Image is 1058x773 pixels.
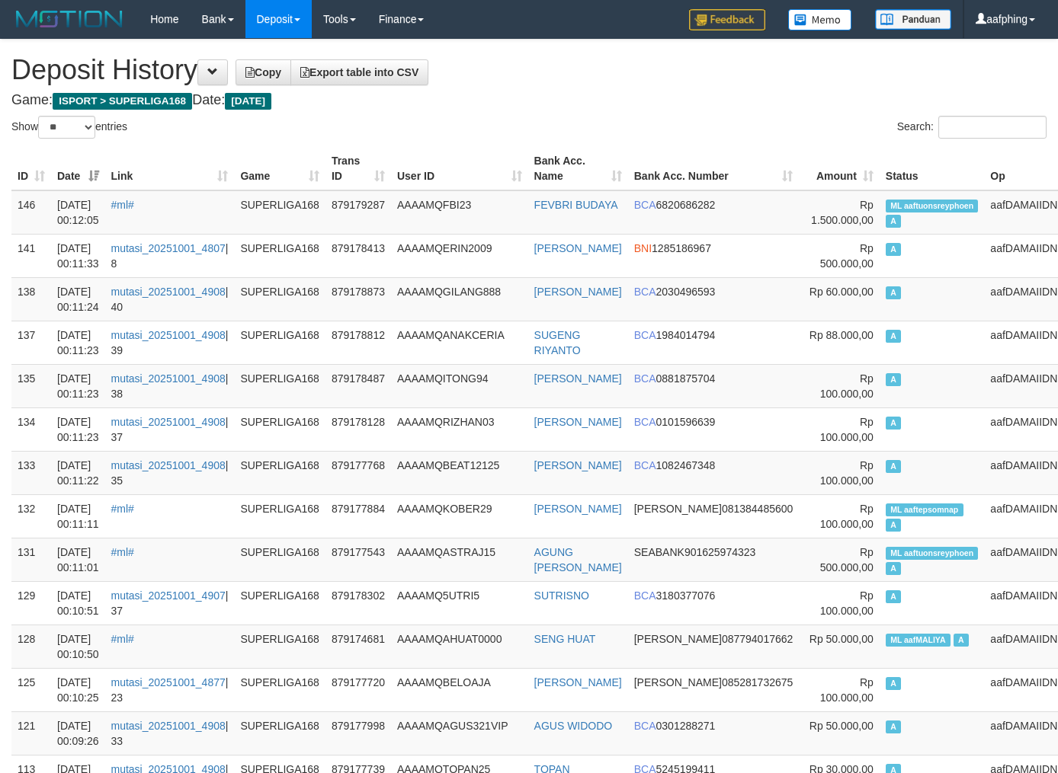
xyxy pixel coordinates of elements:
[51,494,105,538] td: [DATE] 00:11:11
[325,234,391,277] td: 879178413
[11,321,51,364] td: 137
[810,633,874,645] span: Rp 50.000,00
[634,242,652,254] span: BNI
[51,581,105,624] td: [DATE] 00:10:51
[245,66,281,78] span: Copy
[886,460,901,473] span: Approved
[534,589,589,602] a: SUTRISNO
[11,581,51,624] td: 129
[51,190,105,235] td: [DATE] 00:12:05
[391,451,528,494] td: AAAAMQBEAT12125
[628,147,800,190] th: Bank Acc. Number: activate to sort column ascending
[820,676,874,704] span: Rp 100.000,00
[111,286,226,298] a: mutasi_20251001_4908
[954,634,969,647] span: Approved
[11,190,51,235] td: 146
[51,147,105,190] th: Date: activate to sort column ascending
[234,494,325,538] td: SUPERLIGA168
[300,66,418,78] span: Export table into CSV
[325,668,391,711] td: 879177720
[628,624,800,668] td: 087794017662
[810,329,874,341] span: Rp 88.000,00
[11,234,51,277] td: 141
[391,277,528,321] td: AAAAMQGILANG888
[111,546,134,558] a: #ml#
[234,190,325,235] td: SUPERLIGA168
[51,451,105,494] td: [DATE] 00:11:22
[38,116,95,139] select: Showentries
[391,190,528,235] td: AAAAMQFBI23
[886,417,901,430] span: Approved
[234,668,325,711] td: SUPERLIGA168
[234,147,325,190] th: Game: activate to sort column ascending
[886,677,901,690] span: Approved
[234,407,325,451] td: SUPERLIGA168
[325,407,391,451] td: 879178128
[534,242,622,254] a: [PERSON_NAME]
[886,720,901,733] span: Approved
[11,407,51,451] td: 134
[534,286,622,298] a: [PERSON_NAME]
[111,720,226,732] a: mutasi_20251001_4908
[111,503,134,515] a: #ml#
[234,711,325,755] td: SUPERLIGA168
[111,242,226,254] a: mutasi_20251001_4807
[534,416,622,428] a: [PERSON_NAME]
[111,416,226,428] a: mutasi_20251001_4908
[886,373,901,386] span: Approved
[391,321,528,364] td: AAAAMQANAKCERIA
[105,581,235,624] td: | 37
[628,668,800,711] td: 085281732675
[886,562,901,575] span: Approved
[938,116,1047,139] input: Search:
[534,459,622,471] a: [PERSON_NAME]
[391,538,528,581] td: AAAAMQASTRAJ15
[534,546,622,573] a: AGUNG [PERSON_NAME]
[820,242,874,270] span: Rp 500.000,00
[628,364,800,407] td: 0881875704
[234,538,325,581] td: SUPERLIGA168
[820,546,874,573] span: Rp 500.000,00
[234,234,325,277] td: SUPERLIGA168
[325,147,391,190] th: Trans ID: activate to sort column ascending
[534,372,622,385] a: [PERSON_NAME]
[391,624,528,668] td: AAAAMQAHUAT0000
[886,330,901,343] span: Approved
[391,581,528,624] td: AAAAMQ5UTRI5
[634,372,656,385] span: BCA
[897,116,1047,139] label: Search:
[51,364,105,407] td: [DATE] 00:11:23
[634,199,656,211] span: BCA
[234,321,325,364] td: SUPERLIGA168
[391,364,528,407] td: AAAAMQITONG94
[820,459,874,487] span: Rp 100.000,00
[234,277,325,321] td: SUPERLIGA168
[634,329,656,341] span: BCA
[105,277,235,321] td: | 40
[628,494,800,538] td: 081384485600
[634,503,722,515] span: [PERSON_NAME]
[11,8,127,30] img: MOTION_logo.png
[225,93,271,110] span: [DATE]
[105,711,235,755] td: | 33
[51,234,105,277] td: [DATE] 00:11:33
[811,199,874,226] span: Rp 1.500.000,00
[788,9,852,30] img: Button%20Memo.svg
[628,234,800,277] td: 1285186967
[51,711,105,755] td: [DATE] 00:09:26
[11,711,51,755] td: 121
[105,147,235,190] th: Link: activate to sort column ascending
[534,676,622,688] a: [PERSON_NAME]
[628,538,800,581] td: 901625974323
[105,407,235,451] td: | 37
[51,668,105,711] td: [DATE] 00:10:25
[880,147,985,190] th: Status
[325,364,391,407] td: 879178487
[634,589,656,602] span: BCA
[11,451,51,494] td: 133
[51,407,105,451] td: [DATE] 00:11:23
[634,416,656,428] span: BCA
[820,372,874,400] span: Rp 100.000,00
[111,676,226,688] a: mutasi_20251001_4877
[534,720,613,732] a: AGUS WIDODO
